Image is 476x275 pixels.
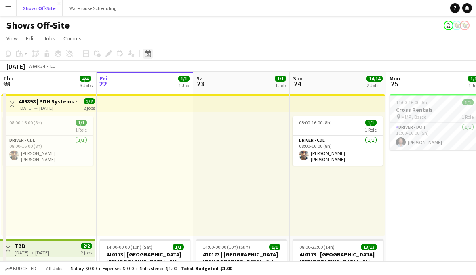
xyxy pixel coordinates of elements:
span: 2/2 [84,98,95,104]
app-card-role: Driver - CDL1/108:00-16:00 (8h)[PERSON_NAME] [PERSON_NAME] [293,136,383,166]
div: 1 Job [179,82,189,88]
span: 4/4 [80,76,91,82]
span: 1/1 [462,99,474,105]
span: Budgeted [13,266,36,271]
app-user-avatar: Labor Coordinator [452,21,461,30]
button: Budgeted [4,264,38,273]
span: 08:00-16:00 (8h) [9,120,42,126]
span: Mon [390,75,400,82]
span: Comms [63,35,82,42]
app-user-avatar: Toryn Tamborello [444,21,453,30]
span: 1/1 [269,244,280,250]
span: 14/14 [366,76,383,82]
h3: TBD [15,242,49,250]
span: 1/1 [178,76,190,82]
span: 1/1 [173,244,184,250]
a: Jobs [40,33,59,44]
span: 08:00-16:00 (8h) [299,120,332,126]
span: 1 Role [75,127,87,133]
app-job-card: 08:00-16:00 (8h)1/11 RoleDriver - CDL1/108:00-16:00 (8h)[PERSON_NAME] [PERSON_NAME] [293,116,383,166]
div: 3 Jobs [80,82,93,88]
span: 1 Role [365,127,377,133]
span: Sun [293,75,303,82]
button: Warehouse Scheduling [63,0,123,16]
h3: 409898 | PDH Systems - Rock the Smokies 2025 [19,98,79,105]
div: [DATE] → [DATE] [15,250,49,256]
h1: Shows Off-Site [6,19,70,31]
span: 08:00-22:00 (14h) [299,244,335,250]
a: Comms [60,33,85,44]
span: 1/1 [275,76,286,82]
div: EDT [50,63,59,69]
div: 2 Jobs [367,82,382,88]
span: MMP / Barco [401,114,426,120]
span: View [6,35,18,42]
a: View [3,33,21,44]
span: 1/1 [76,120,87,126]
div: Salary $0.00 + Expenses $0.00 + Subsistence $1.00 = [71,265,232,271]
span: 1 Role [462,114,474,120]
app-card-role: Driver - CDL1/108:00-16:00 (8h)[PERSON_NAME] [PERSON_NAME] [3,136,93,166]
span: All jobs [44,265,64,271]
span: Jobs [43,35,55,42]
span: 23 [195,79,205,88]
span: Sat [196,75,205,82]
span: 24 [292,79,303,88]
h3: 410173 | [GEOGRAPHIC_DATA][DEMOGRAPHIC_DATA] - 6th Grade Fall Camp FFA 2025 [293,251,383,265]
app-job-card: 08:00-16:00 (8h)1/11 RoleDriver - CDL1/108:00-16:00 (8h)[PERSON_NAME] [PERSON_NAME] [3,116,93,166]
span: 1/1 [365,120,377,126]
app-user-avatar: Labor Coordinator [460,21,470,30]
h3: 410173 | [GEOGRAPHIC_DATA][DEMOGRAPHIC_DATA] - 6th Grade Fall Camp FFA 2025 [196,251,287,265]
div: 2 jobs [84,104,95,111]
div: 1 Job [275,82,286,88]
span: 13/13 [361,244,377,250]
span: Thu [3,75,13,82]
span: 21 [2,79,13,88]
span: Fri [100,75,107,82]
a: Edit [23,33,38,44]
span: Edit [26,35,35,42]
div: [DATE] → [DATE] [19,105,79,111]
span: Total Budgeted $1.00 [181,265,232,271]
span: 2/2 [81,243,92,249]
div: 2 jobs [81,249,92,256]
span: 14:00-00:00 (10h) (Sat) [106,244,152,250]
span: 22 [99,79,107,88]
div: [DATE] [6,62,25,70]
span: 25 [388,79,400,88]
h3: 410173 | [GEOGRAPHIC_DATA][DEMOGRAPHIC_DATA] - 6th Grade Fall Camp FFA 2025 [100,251,190,265]
span: Week 34 [27,63,47,69]
button: Shows Off-Site [17,0,63,16]
span: 11:00-16:00 (5h) [396,99,429,105]
span: 14:00-00:00 (10h) (Sun) [203,244,250,250]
